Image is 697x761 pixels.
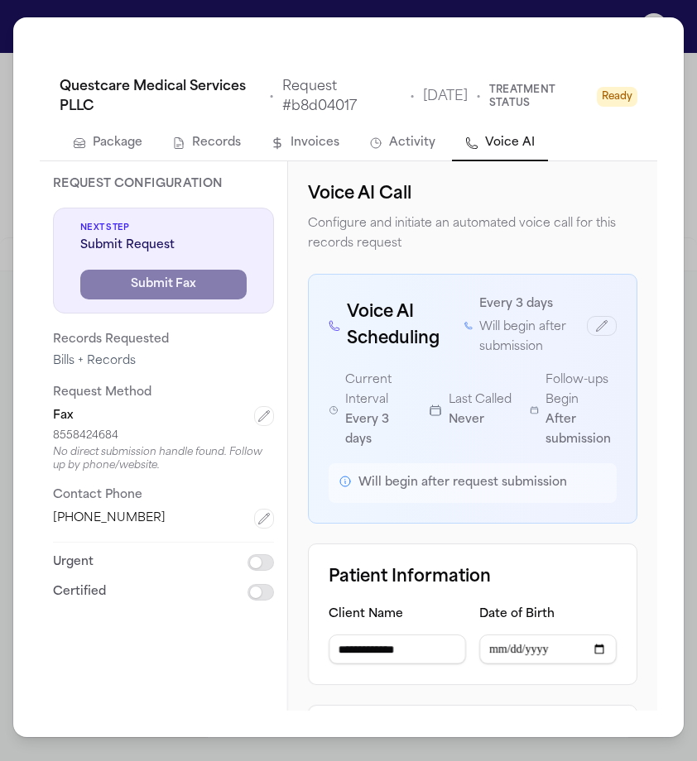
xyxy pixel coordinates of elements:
[80,237,247,254] span: Submit Request
[479,634,617,664] input: Client Date of Birth
[449,390,512,410] p: Last Called
[479,608,555,620] label: Date of Birth
[159,127,254,161] button: Records
[546,410,617,450] p: After submission
[53,582,106,602] p: Certified
[423,87,468,107] span: [DATE]
[476,87,481,107] span: •
[53,383,274,403] p: Request Method
[282,77,401,117] span: Request # b8d04017
[53,553,94,572] p: Urgent
[53,330,274,350] p: Records Requested
[329,564,617,591] h3: Patient Information
[345,410,416,450] p: Every 3 days
[345,371,416,410] p: Current Interval
[80,222,247,234] span: Next Step
[269,87,274,107] span: •
[53,486,274,505] p: Contact Phone
[53,429,274,443] div: 8558424684
[308,181,637,208] h2: Voice AI Call
[546,371,617,410] p: Follow-ups Begin
[60,127,156,161] button: Package
[308,214,637,254] p: Configure and initiate an automated voice call for this records request
[452,127,548,161] button: Voice AI
[358,476,567,489] span: Will begin after request submission
[479,294,553,314] p: Every 3 days
[449,410,512,430] p: Never
[410,87,415,107] span: •
[329,634,466,664] input: Client Name
[489,84,589,110] span: Treatment Status
[53,510,166,527] span: [PHONE_NUMBER]
[60,77,261,117] span: Questcare Medical Services PLLC
[329,299,464,352] h3: Voice AI Scheduling
[53,175,274,194] p: Request Configuration
[53,446,274,472] div: No direct submission handle found. Follow up by phone/website.
[53,353,274,370] div: Bills + Records
[80,270,247,299] button: Submit Fax
[53,408,74,424] span: Fax
[257,127,353,161] button: Invoices
[356,127,449,161] button: Activity
[597,87,637,107] span: Ready
[329,608,403,620] label: Client Name
[479,318,580,357] p: Will begin after submission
